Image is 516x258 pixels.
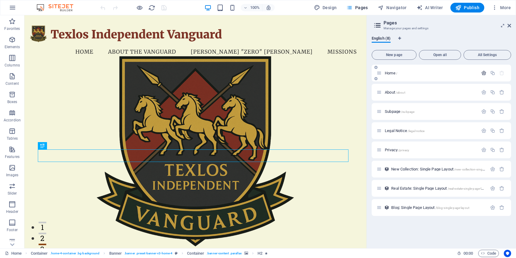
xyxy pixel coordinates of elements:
h2: Pages [384,20,511,26]
p: Elements [5,45,20,49]
span: Click to open page [385,148,409,152]
div: Settings [481,109,486,114]
button: reload [148,4,155,11]
button: 100% [241,4,262,11]
button: Open all [419,50,461,60]
div: Blog: Single Page Layout/blog-single-page-layout [389,206,487,210]
button: 2 [14,217,22,219]
span: New page [374,53,414,57]
p: Content [5,81,19,86]
button: Design [312,3,339,13]
p: Footer [7,228,18,232]
div: Duplicate [490,90,495,95]
div: This layout is used as a template for all items (e.g. a blog post) of this collection. The conten... [384,186,389,191]
button: More [489,3,513,13]
i: This element contains a background [244,252,248,255]
span: More [492,5,511,11]
button: Usercentrics [504,250,511,257]
span: Click to open page [391,205,469,210]
span: Design [314,5,337,11]
span: Click to open page [385,90,405,95]
div: Privacy/privacy [383,148,478,152]
p: Tables [7,136,18,141]
h3: Manage your pages and settings [384,26,499,31]
button: AI Writer [414,3,446,13]
span: /privacy [398,149,409,152]
p: Columns [5,63,20,68]
span: Click to open page [385,109,414,114]
span: Click to open page [391,167,502,171]
div: Subpage/subpage [383,109,478,113]
div: Real Estate: Single Page Layout/real-estate-single-page-layout [389,186,487,190]
p: Accordion [4,118,21,123]
button: All Settings [464,50,511,60]
div: This layout is used as a template for all items (e.g. a blog post) of this collection. The conten... [384,205,389,210]
div: Settings [490,167,495,172]
span: Click to open page [385,71,397,75]
div: Remove [499,147,504,152]
button: Navigator [375,3,409,13]
span: Click to open page [391,186,489,191]
div: Duplicate [490,109,495,114]
span: All Settings [466,53,508,57]
div: Home/ [383,71,478,75]
i: Element contains an animation [265,252,268,255]
div: Settings [481,128,486,133]
span: Navigator [378,5,407,11]
span: /real-estate-single-page-layout [448,187,489,190]
span: / [396,72,397,75]
button: New page [372,50,417,60]
button: Code [478,250,499,257]
i: On resize automatically adjust zoom level to fit chosen device. [266,5,271,10]
div: Remove [499,109,504,114]
span: Code [481,250,496,257]
nav: breadcrumb [31,250,268,257]
p: Favorites [4,26,20,31]
div: The startpage cannot be deleted [499,70,504,76]
div: Duplicate [490,128,495,133]
div: This layout is used as a template for all items (e.g. a blog post) of this collection. The conten... [384,167,389,172]
h6: 100% [250,4,260,11]
span: Legal Notice [385,128,424,133]
span: Open all [422,53,458,57]
h6: Session time [457,250,473,257]
i: Reload page [148,4,155,11]
div: Remove [499,128,504,133]
button: Click here to leave preview mode and continue editing [136,4,143,11]
div: Remove [499,186,504,191]
div: Language Tabs [372,36,511,48]
span: : [468,251,469,256]
span: /legal-notice [408,129,425,133]
a: Click to cancel selection. Double-click to open Pages [5,250,22,257]
span: /blog-single-page-layout [435,206,469,210]
div: New Collection: Single Page Layout/new-collection-single-page-layout [389,167,487,171]
div: Settings [490,186,495,191]
span: /about [396,91,405,94]
button: 3 [14,228,22,230]
div: Settings [481,147,486,152]
p: Boxes [7,99,17,104]
div: Design (Ctrl+Alt+Y) [312,3,339,13]
span: Pages [346,5,368,11]
span: Click to select. Double-click to edit [109,250,122,257]
span: 00 00 [464,250,473,257]
span: Publish [455,5,479,11]
p: Images [6,173,19,177]
span: . home-4-container .bg-background [50,250,99,257]
button: 1 [14,206,22,208]
span: . banner .preset-banner-v3-home-4 [124,250,172,257]
div: Remove [499,205,504,210]
div: Remove [499,90,504,95]
span: Click to select. Double-click to edit [187,250,204,257]
img: Editor Logo [35,4,81,11]
span: /new-collection-single-page-layout [454,168,502,171]
div: Duplicate [490,147,495,152]
span: English (8) [372,35,391,43]
div: Settings [490,205,495,210]
div: Settings [481,90,486,95]
i: This element is a customizable preset [175,252,178,255]
span: . banner-content .parallax [207,250,242,257]
p: Features [5,154,20,159]
p: Header [6,209,18,214]
button: Pages [344,3,370,13]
